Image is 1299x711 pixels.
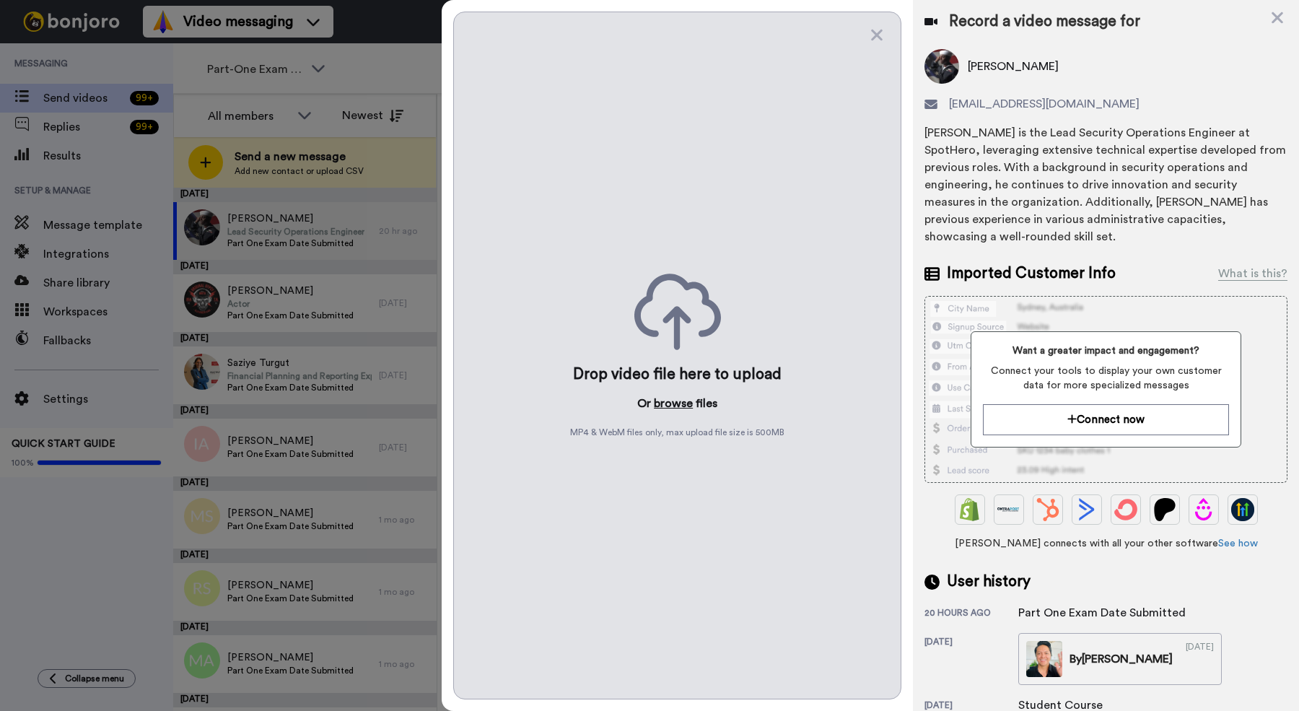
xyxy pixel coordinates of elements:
span: MP4 & WebM files only, max upload file size is 500 MB [570,427,784,438]
div: By [PERSON_NAME] [1070,650,1173,668]
div: Drop video file here to upload [573,365,782,385]
button: browse [654,395,693,412]
span: [EMAIL_ADDRESS][DOMAIN_NAME] [949,95,1140,113]
div: 20 hours ago [924,607,1018,621]
span: Want a greater impact and engagement? [983,344,1229,358]
a: See how [1218,538,1258,549]
img: GoHighLevel [1231,498,1254,521]
img: Shopify [958,498,981,521]
span: [PERSON_NAME] connects with all your other software [924,536,1287,551]
img: 029a286b-0a18-4d2c-bdd9-cc175bbbb308-thumb.jpg [1026,641,1062,677]
span: Imported Customer Info [947,263,1116,284]
div: [DATE] [1186,641,1214,677]
img: ConvertKit [1114,498,1137,521]
div: Part One Exam Date Submitted [1018,604,1186,621]
span: User history [947,571,1031,593]
button: Connect now [983,404,1229,435]
img: ActiveCampaign [1075,498,1098,521]
img: Ontraport [997,498,1020,521]
img: Patreon [1153,498,1176,521]
img: Hubspot [1036,498,1059,521]
div: [PERSON_NAME] is the Lead Security Operations Engineer at SpotHero, leveraging extensive technica... [924,124,1287,245]
div: What is this? [1218,265,1287,282]
img: Drip [1192,498,1215,521]
p: Or files [637,395,717,412]
span: Connect your tools to display your own customer data for more specialized messages [983,364,1229,393]
div: [DATE] [924,636,1018,685]
a: By[PERSON_NAME][DATE] [1018,633,1222,685]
